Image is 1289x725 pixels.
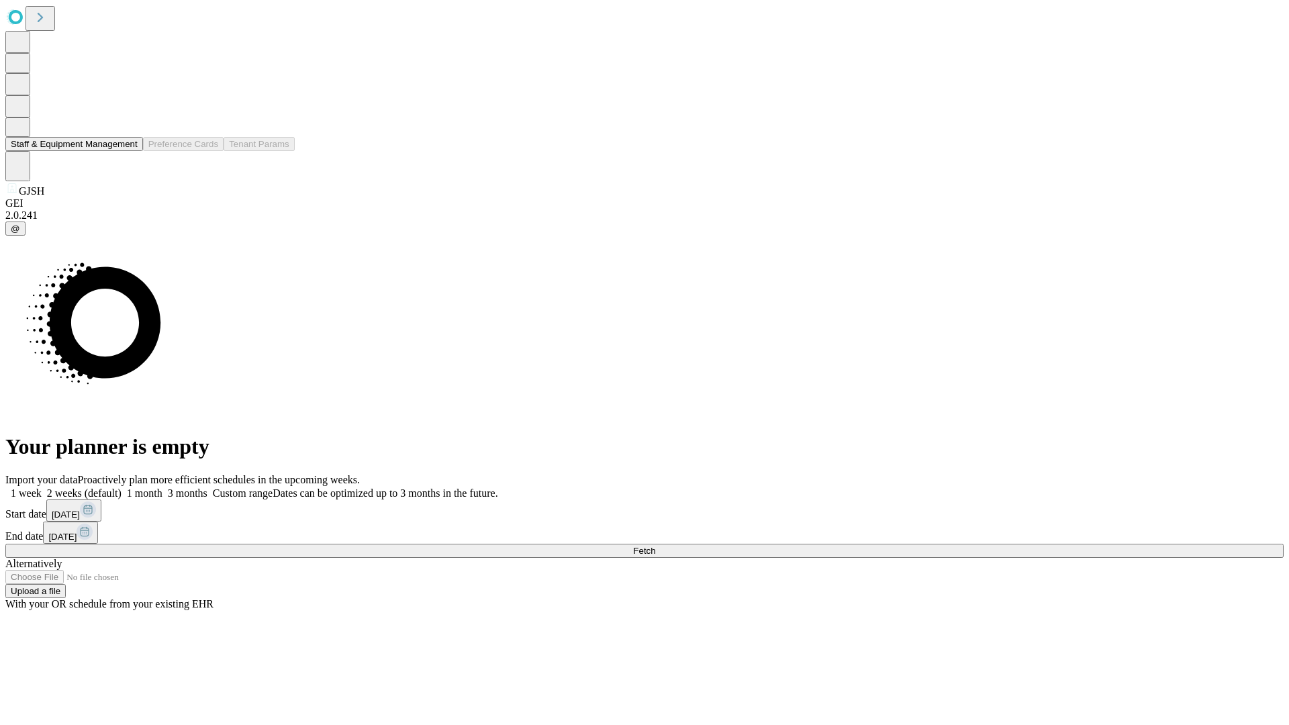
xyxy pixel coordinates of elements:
button: Staff & Equipment Management [5,137,143,151]
span: With your OR schedule from your existing EHR [5,598,213,610]
span: [DATE] [52,510,80,520]
span: @ [11,224,20,234]
div: GEI [5,197,1284,209]
span: 3 months [168,487,207,499]
span: Proactively plan more efficient schedules in the upcoming weeks. [78,474,360,485]
span: Fetch [633,546,655,556]
span: Dates can be optimized up to 3 months in the future. [273,487,497,499]
button: [DATE] [43,522,98,544]
span: Import your data [5,474,78,485]
button: Fetch [5,544,1284,558]
button: Preference Cards [143,137,224,151]
span: GJSH [19,185,44,197]
button: [DATE] [46,499,101,522]
div: 2.0.241 [5,209,1284,222]
div: Start date [5,499,1284,522]
h1: Your planner is empty [5,434,1284,459]
span: Custom range [213,487,273,499]
span: 2 weeks (default) [47,487,122,499]
button: @ [5,222,26,236]
span: Alternatively [5,558,62,569]
button: Tenant Params [224,137,295,151]
span: 1 month [127,487,162,499]
span: 1 week [11,487,42,499]
div: End date [5,522,1284,544]
button: Upload a file [5,584,66,598]
span: [DATE] [48,532,77,542]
